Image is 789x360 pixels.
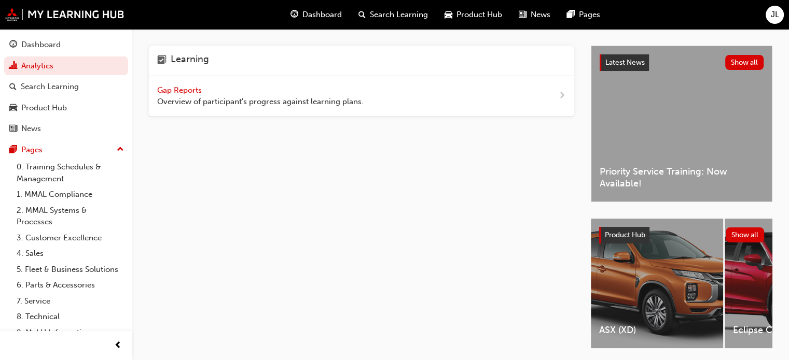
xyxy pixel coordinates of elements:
button: Show all [726,227,765,242]
a: 9. MyLH Information [12,325,128,341]
span: Product Hub [605,231,645,239]
a: 6. Parts & Accessories [12,277,128,293]
span: ASX (XD) [599,324,715,336]
a: Search Learning [4,77,128,96]
span: pages-icon [567,8,575,21]
span: search-icon [9,82,17,92]
div: Search Learning [21,81,79,93]
a: Dashboard [4,35,128,54]
a: search-iconSearch Learning [350,4,436,25]
a: Product Hub [4,98,128,118]
a: guage-iconDashboard [282,4,350,25]
span: car-icon [445,8,452,21]
a: 0. Training Schedules & Management [12,159,128,186]
a: Analytics [4,56,128,76]
a: Gap Reports Overview of participant's progress against learning plans.next-icon [149,76,574,117]
span: Pages [579,9,600,21]
span: guage-icon [9,40,17,50]
span: guage-icon [290,8,298,21]
span: Overview of participant's progress against learning plans. [157,96,364,108]
span: pages-icon [9,146,17,155]
a: News [4,119,128,138]
span: next-icon [558,90,566,103]
span: Search Learning [370,9,428,21]
span: news-icon [9,124,17,134]
a: Latest NewsShow all [600,54,764,71]
span: search-icon [358,8,366,21]
a: 3. Customer Excellence [12,230,128,246]
span: JL [771,9,779,21]
a: 5. Fleet & Business Solutions [12,262,128,278]
span: News [531,9,550,21]
a: news-iconNews [510,4,559,25]
a: 4. Sales [12,246,128,262]
span: Priority Service Training: Now Available! [600,166,764,189]
a: ASX (XD) [591,219,723,348]
a: pages-iconPages [559,4,608,25]
div: Dashboard [21,39,61,51]
a: Latest NewsShow allPriority Service Training: Now Available! [591,46,772,202]
span: chart-icon [9,62,17,71]
button: Pages [4,140,128,160]
span: news-icon [519,8,527,21]
a: car-iconProduct Hub [436,4,510,25]
img: mmal [5,8,124,21]
span: up-icon [117,143,124,156]
a: 2. MMAL Systems & Processes [12,203,128,230]
button: Show all [725,55,764,70]
div: News [21,123,41,135]
a: 1. MMAL Compliance [12,186,128,203]
span: Latest News [605,58,645,67]
span: car-icon [9,104,17,113]
span: prev-icon [114,339,122,352]
a: 7. Service [12,293,128,309]
div: Product Hub [21,102,67,114]
div: Pages [21,144,43,156]
a: Product HubShow all [599,227,764,243]
button: JL [766,6,784,24]
span: Gap Reports [157,85,204,95]
a: 8. Technical [12,309,128,325]
span: Dashboard [302,9,342,21]
span: learning-icon [157,54,167,67]
span: Product Hub [456,9,502,21]
button: DashboardAnalyticsSearch LearningProduct HubNews [4,33,128,140]
h4: Learning [171,54,209,67]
